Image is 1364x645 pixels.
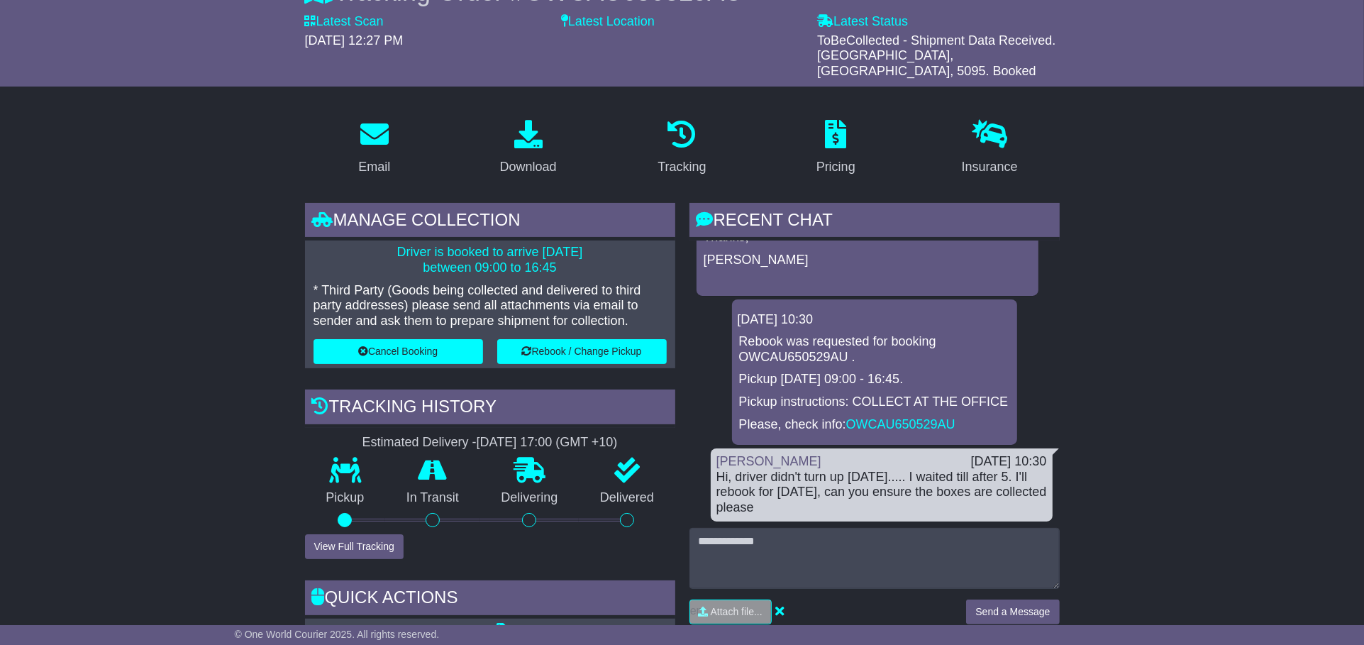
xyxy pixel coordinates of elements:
div: Insurance [962,158,1018,177]
div: Tracking history [305,390,675,428]
p: * Third Party (Goods being collected and delivered to third party addresses) please send all atta... [314,283,667,329]
a: Email [349,115,399,182]
a: Tracking [648,115,715,182]
span: © One World Courier 2025. All rights reserved. [235,629,440,640]
button: Cancel Booking [314,339,483,364]
label: Latest Location [561,14,655,30]
p: Please, check info: [739,417,1010,433]
label: Latest Status [817,14,908,30]
a: Insurance [953,115,1027,182]
p: Pickup [305,490,386,506]
div: [DATE] 10:30 [738,312,1011,328]
span: [DATE] 12:27 PM [305,33,404,48]
div: Pricing [816,158,855,177]
div: Tracking [658,158,706,177]
div: Manage collection [305,203,675,241]
div: Hi, driver didn't turn up [DATE]..... I waited till after 5. I'll rebook for [DATE], can you ensu... [716,470,1047,516]
p: Rebook was requested for booking OWCAU650529AU . [739,334,1010,365]
button: Send a Message [966,600,1059,624]
span: ToBeCollected - Shipment Data Received. [GEOGRAPHIC_DATA], [GEOGRAPHIC_DATA], 5095. Booked [817,33,1055,78]
div: [DATE] 17:00 (GMT +10) [477,435,618,451]
label: Latest Scan [305,14,384,30]
div: Estimated Delivery - [305,435,675,451]
p: Pickup [DATE] 09:00 - 16:45. [739,372,1010,387]
p: Pickup instructions: COLLECT AT THE OFFICE [739,395,1010,410]
a: OWCAU650529AU [846,417,955,431]
p: Delivered [579,490,675,506]
button: Rebook / Change Pickup [497,339,667,364]
button: View Full Tracking [305,534,404,559]
div: Email [358,158,390,177]
p: Driver is booked to arrive [DATE] between 09:00 to 16:45 [314,245,667,275]
div: Download [500,158,557,177]
div: [DATE] 10:30 [971,454,1047,470]
p: [PERSON_NAME] [704,253,1031,268]
div: RECENT CHAT [689,203,1060,241]
a: Pricing [807,115,865,182]
a: Email Documents [314,623,426,637]
p: Delivering [480,490,580,506]
a: Download [491,115,566,182]
a: [PERSON_NAME] [716,454,821,468]
p: In Transit [385,490,480,506]
a: Shipping Label - A4 printer [497,623,660,637]
div: Quick Actions [305,580,675,619]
